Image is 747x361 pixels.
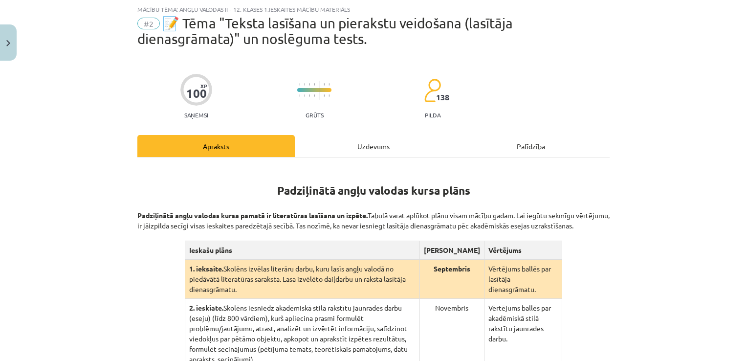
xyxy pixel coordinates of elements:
span: #2 [137,18,160,29]
th: Vērtējums [484,241,562,260]
img: students-c634bb4e5e11cddfef0936a35e636f08e4e9abd3cc4e673bd6f9a4125e45ecb1.svg [424,78,441,103]
div: Apraksts [137,135,295,157]
strong: Padziļinātā angļu valodas kursa pamatā ir literatūras lasīšana un izpēte. [137,211,368,220]
strong: Septembris [434,264,470,273]
img: icon-short-line-57e1e144782c952c97e751825c79c345078a6d821885a25fce030b3d8c18986b.svg [299,83,300,86]
span: 138 [436,93,449,102]
p: Tabulā varat aplūkot plānu visam mācību gadam. Lai iegūtu sekmīgu vērtējumu, ir jāizpilda secīgi ... [137,200,610,231]
div: Uzdevums [295,135,452,157]
div: 100 [186,87,207,100]
img: icon-short-line-57e1e144782c952c97e751825c79c345078a6d821885a25fce030b3d8c18986b.svg [309,94,310,97]
img: icon-short-line-57e1e144782c952c97e751825c79c345078a6d821885a25fce030b3d8c18986b.svg [309,83,310,86]
img: icon-close-lesson-0947bae3869378f0d4975bcd49f059093ad1ed9edebbc8119c70593378902aed.svg [6,40,10,46]
img: icon-short-line-57e1e144782c952c97e751825c79c345078a6d821885a25fce030b3d8c18986b.svg [314,94,315,97]
td: Skolēns izvēlas literāru darbu, kuru lasīs angļu valodā no piedāvātā literatūras saraksta. Lasa i... [185,260,419,299]
img: icon-short-line-57e1e144782c952c97e751825c79c345078a6d821885a25fce030b3d8c18986b.svg [324,94,325,97]
img: icon-short-line-57e1e144782c952c97e751825c79c345078a6d821885a25fce030b3d8c18986b.svg [329,94,330,97]
p: Saņemsi [180,112,212,118]
p: Grūts [306,112,324,118]
div: Mācību tēma: Angļu valodas ii - 12. klases 1.ieskaites mācību materiāls [137,6,610,13]
th: [PERSON_NAME] [419,241,484,260]
img: icon-short-line-57e1e144782c952c97e751825c79c345078a6d821885a25fce030b3d8c18986b.svg [304,94,305,97]
span: 📝 Tēma "Teksta lasīšana un pierakstu veidošana (lasītāja dienasgrāmata)" un noslēguma tests. [137,15,513,47]
td: Vērtējums ballēs par lasītāja dienasgrāmatu. [484,260,562,299]
img: icon-short-line-57e1e144782c952c97e751825c79c345078a6d821885a25fce030b3d8c18986b.svg [299,94,300,97]
img: icon-short-line-57e1e144782c952c97e751825c79c345078a6d821885a25fce030b3d8c18986b.svg [324,83,325,86]
img: icon-short-line-57e1e144782c952c97e751825c79c345078a6d821885a25fce030b3d8c18986b.svg [304,83,305,86]
th: Ieskašu plāns [185,241,419,260]
strong: 1. ieksaite. [189,264,223,273]
strong: Padziļinātā angļu valodas kursa plāns [277,183,470,198]
span: XP [200,83,207,89]
strong: 2. ieskiate. [189,303,223,312]
div: Palīdzība [452,135,610,157]
img: icon-short-line-57e1e144782c952c97e751825c79c345078a6d821885a25fce030b3d8c18986b.svg [314,83,315,86]
img: icon-long-line-d9ea69661e0d244f92f715978eff75569469978d946b2353a9bb055b3ed8787d.svg [319,81,320,100]
img: icon-short-line-57e1e144782c952c97e751825c79c345078a6d821885a25fce030b3d8c18986b.svg [329,83,330,86]
p: pilda [425,112,440,118]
